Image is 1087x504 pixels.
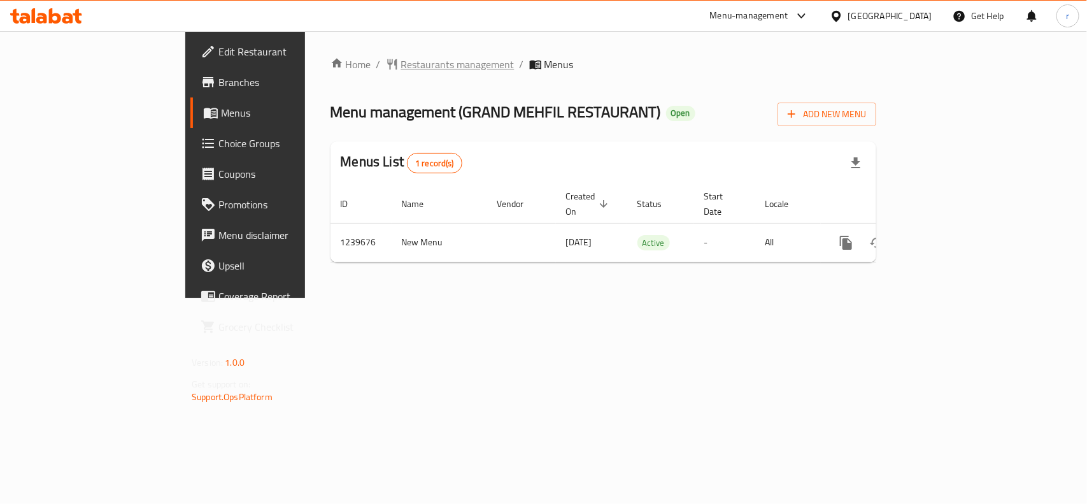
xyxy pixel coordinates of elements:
span: Menu disclaimer [218,227,357,243]
a: Branches [190,67,367,97]
span: Add New Menu [788,106,866,122]
li: / [376,57,381,72]
span: Upsell [218,258,357,273]
button: Add New Menu [778,103,876,126]
a: Coupons [190,159,367,189]
a: Upsell [190,250,367,281]
td: All [755,223,821,262]
li: / [520,57,524,72]
div: Total records count [407,153,462,173]
button: Change Status [862,227,892,258]
span: r [1066,9,1069,23]
span: Get support on: [192,376,250,392]
span: 1 record(s) [408,157,462,169]
span: Version: [192,354,223,371]
span: Coupons [218,166,357,182]
span: Branches [218,75,357,90]
span: Menus [544,57,574,72]
span: Name [402,196,441,212]
span: Menus [221,105,357,120]
a: Grocery Checklist [190,312,367,342]
span: Open [666,108,695,119]
div: Active [637,235,670,250]
td: New Menu [392,223,487,262]
a: Restaurants management [386,57,515,72]
span: Menu management ( GRAND MEHFIL RESTAURANT ) [330,97,661,126]
span: Coverage Report [218,289,357,304]
a: Support.OpsPlatform [192,389,273,405]
table: enhanced table [330,185,963,263]
span: Vendor [497,196,541,212]
a: Choice Groups [190,128,367,159]
span: Restaurants management [401,57,515,72]
span: ID [341,196,365,212]
th: Actions [821,185,963,224]
a: Menus [190,97,367,128]
span: Edit Restaurant [218,44,357,59]
a: Edit Restaurant [190,36,367,67]
div: Menu-management [710,8,788,24]
a: Coverage Report [190,281,367,312]
a: Menu disclaimer [190,220,367,250]
a: Promotions [190,189,367,220]
h2: Menus List [341,152,462,173]
nav: breadcrumb [330,57,876,72]
span: Locale [765,196,806,212]
button: more [831,227,862,258]
span: [DATE] [566,234,592,250]
div: [GEOGRAPHIC_DATA] [848,9,932,23]
span: Grocery Checklist [218,319,357,335]
span: Active [637,236,670,250]
span: Promotions [218,197,357,212]
span: 1.0.0 [225,354,245,371]
span: Choice Groups [218,136,357,151]
span: Start Date [704,189,740,219]
div: Open [666,106,695,121]
span: Created On [566,189,612,219]
div: Export file [841,148,871,178]
td: - [694,223,755,262]
span: Status [637,196,679,212]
